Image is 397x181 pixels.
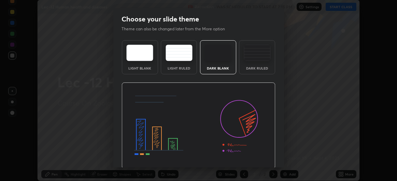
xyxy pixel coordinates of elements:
div: Dark Blank [204,66,232,70]
img: darkThemeBanner.d06ce4a2.svg [122,82,275,169]
h2: Choose your slide theme [122,15,199,24]
img: lightRuledTheme.5fabf969.svg [166,45,193,61]
div: Light Blank [126,66,154,70]
p: Theme can also be changed later from the More option [122,26,232,32]
img: darkTheme.f0cc69e5.svg [204,45,231,61]
img: lightTheme.e5ed3b09.svg [126,45,153,61]
div: Light Ruled [165,66,193,70]
img: darkRuledTheme.de295e13.svg [244,45,271,61]
div: Dark Ruled [243,66,271,70]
